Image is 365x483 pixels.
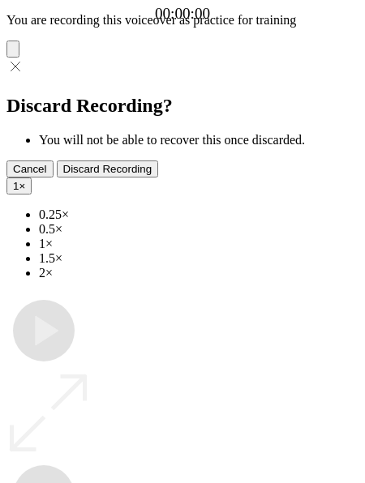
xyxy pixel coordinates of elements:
li: 1× [39,237,359,251]
button: Cancel [6,160,54,177]
li: 1.5× [39,251,359,266]
li: You will not be able to recover this once discarded. [39,133,359,147]
a: 00:00:00 [155,5,210,23]
p: You are recording this voiceover as practice for training [6,13,359,28]
button: 1× [6,177,32,194]
li: 2× [39,266,359,280]
h2: Discard Recording? [6,95,359,117]
li: 0.25× [39,207,359,222]
button: Discard Recording [57,160,159,177]
li: 0.5× [39,222,359,237]
span: 1 [13,180,19,192]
